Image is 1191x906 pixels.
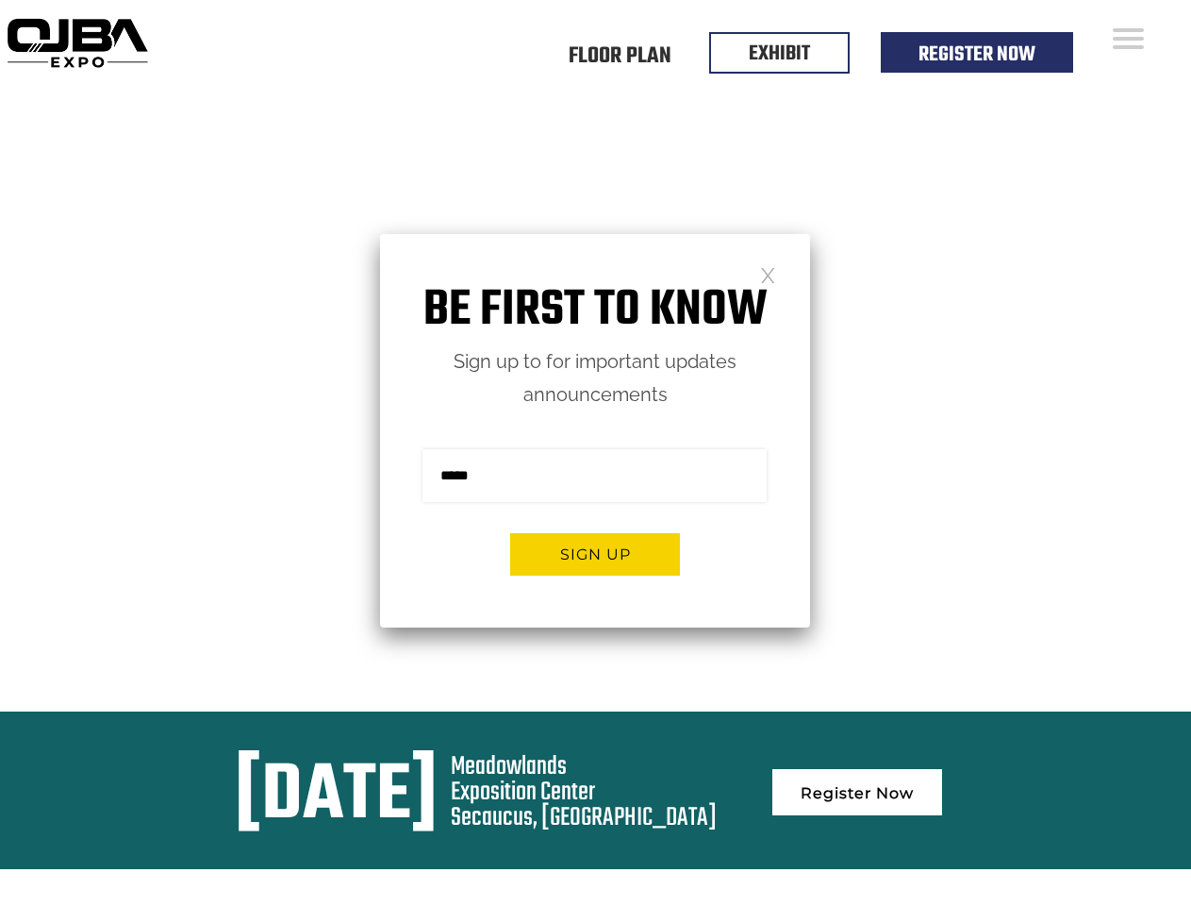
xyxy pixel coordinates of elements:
a: Register Now [772,769,942,815]
a: EXHIBIT [749,38,810,70]
div: [DATE] [235,754,438,841]
button: Sign up [510,533,680,576]
div: Meadowlands Exposition Center Secaucus, [GEOGRAPHIC_DATA] [451,754,717,830]
p: Sign up to for important updates announcements [380,345,810,411]
a: Close [760,266,776,282]
h1: Be first to know [380,281,810,341]
a: Register Now [918,39,1035,71]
